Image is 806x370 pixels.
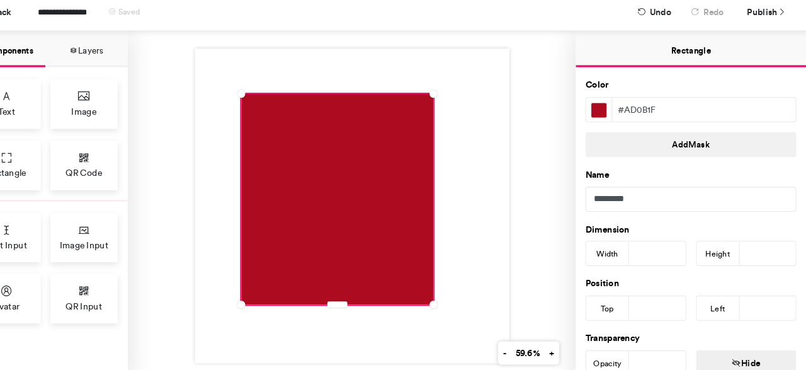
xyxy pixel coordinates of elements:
[596,289,637,313] div: Top
[555,332,570,354] button: +
[23,164,60,176] span: Rectangle
[104,106,128,119] span: Image
[701,340,797,364] button: Hide
[98,292,133,304] span: QR Input
[595,81,617,93] label: Color
[13,6,52,28] button: Back
[93,233,139,246] span: Image Input
[740,6,793,28] button: Publish
[148,13,169,21] span: Saved
[638,6,683,28] button: Undo
[656,6,677,28] span: Undo
[22,233,61,246] span: Text Input
[621,99,796,122] div: #ad0b1f
[511,332,524,354] button: -
[523,332,556,354] button: 59.6%
[701,236,742,260] div: Height
[595,166,618,179] label: Name
[749,6,778,28] span: Publish
[33,106,50,119] span: Text
[586,35,806,70] button: Rectangle
[79,35,157,70] button: Layers
[595,219,637,231] label: Dimension
[743,307,791,355] iframe: Drift Widget Chat Controller
[595,323,647,335] label: Transparency
[98,164,133,176] span: QR Code
[29,292,54,304] span: Avatar
[596,341,637,365] div: Opacity
[595,270,627,283] label: Position
[701,289,742,313] div: Left
[595,132,797,156] button: AddMask
[596,236,637,260] div: Width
